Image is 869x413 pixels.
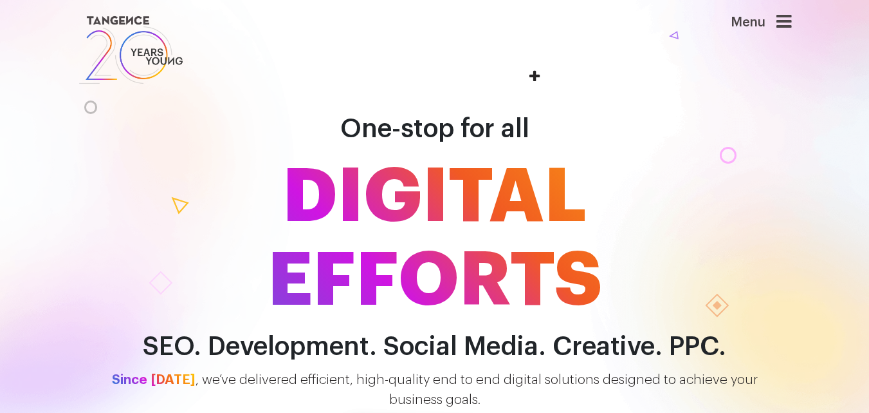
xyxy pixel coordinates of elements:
[68,332,801,361] h2: SEO. Development. Social Media. Creative. PPC.
[68,370,801,410] p: , we’ve delivered efficient, high-quality end to end digital solutions designed to achieve your b...
[78,13,185,87] img: logo SVG
[68,155,801,323] span: DIGITAL EFFORTS
[112,373,196,387] span: Since [DATE]
[340,116,529,142] span: One-stop for all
